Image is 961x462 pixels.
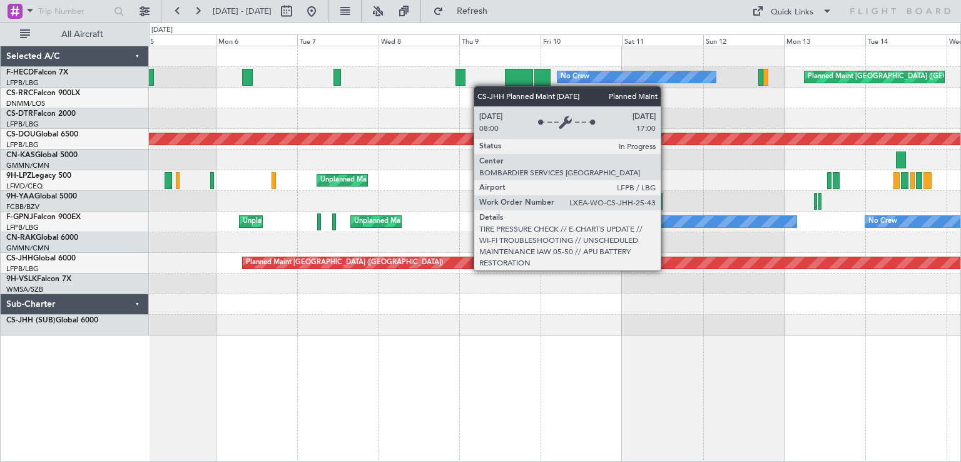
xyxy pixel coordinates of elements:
[6,317,56,324] span: CS-JHH (SUB)
[598,212,627,231] div: No Crew
[6,110,33,118] span: CS-DTR
[6,234,36,242] span: CN-RAK
[6,99,45,108] a: DNMM/LOS
[6,131,36,138] span: CS-DOU
[746,1,838,21] button: Quick Links
[6,90,80,97] a: CS-RRCFalcon 900LX
[6,182,43,191] a: LFMD/CEQ
[320,171,469,190] div: Unplanned Maint Nice ([GEOGRAPHIC_DATA])
[6,234,78,242] a: CN-RAKGlobal 6000
[6,161,49,170] a: GMMN/CMN
[503,88,633,107] div: Planned Maint Lagos ([PERSON_NAME])
[6,255,76,262] a: CS-JHHGlobal 6000
[459,34,541,46] div: Thu 9
[6,317,98,324] a: CS-JHH (SUB)Global 6000
[213,6,272,17] span: [DATE] - [DATE]
[865,34,947,46] div: Tue 14
[6,110,76,118] a: CS-DTRFalcon 2000
[6,193,34,200] span: 9H-YAA
[6,172,71,180] a: 9H-LPZLegacy 500
[6,69,68,76] a: F-HECDFalcon 7X
[6,120,39,129] a: LFPB/LBG
[6,151,78,159] a: CN-KASGlobal 5000
[520,171,549,190] div: No Crew
[541,34,622,46] div: Fri 10
[354,212,560,231] div: Unplanned Maint [GEOGRAPHIC_DATA] ([GEOGRAPHIC_DATA])
[6,202,39,212] a: FCBB/BZV
[6,255,33,262] span: CS-JHH
[6,285,43,294] a: WMSA/SZB
[151,25,173,36] div: [DATE]
[6,140,39,150] a: LFPB/LBG
[379,34,460,46] div: Wed 8
[6,78,39,88] a: LFPB/LBG
[427,1,502,21] button: Refresh
[6,193,77,200] a: 9H-YAAGlobal 5000
[216,34,297,46] div: Mon 6
[6,213,81,221] a: F-GPNJFalcon 900EX
[38,2,110,21] input: Trip Number
[6,131,78,138] a: CS-DOUGlobal 6500
[297,34,379,46] div: Tue 7
[6,69,34,76] span: F-HECD
[6,275,37,283] span: 9H-VSLK
[6,275,71,283] a: 9H-VSLKFalcon 7X
[622,34,703,46] div: Sat 11
[246,254,443,272] div: Planned Maint [GEOGRAPHIC_DATA] ([GEOGRAPHIC_DATA])
[14,24,136,44] button: All Aircraft
[784,34,865,46] div: Mon 13
[33,30,132,39] span: All Aircraft
[446,7,499,16] span: Refresh
[6,223,39,232] a: LFPB/LBG
[561,68,589,86] div: No Crew
[6,264,39,274] a: LFPB/LBG
[6,172,31,180] span: 9H-LPZ
[771,6,813,19] div: Quick Links
[135,34,216,46] div: Sun 5
[6,244,49,253] a: GMMN/CMN
[868,212,897,231] div: No Crew
[6,151,35,159] span: CN-KAS
[703,34,785,46] div: Sun 12
[243,212,449,231] div: Unplanned Maint [GEOGRAPHIC_DATA] ([GEOGRAPHIC_DATA])
[6,90,33,97] span: CS-RRC
[6,213,33,221] span: F-GPNJ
